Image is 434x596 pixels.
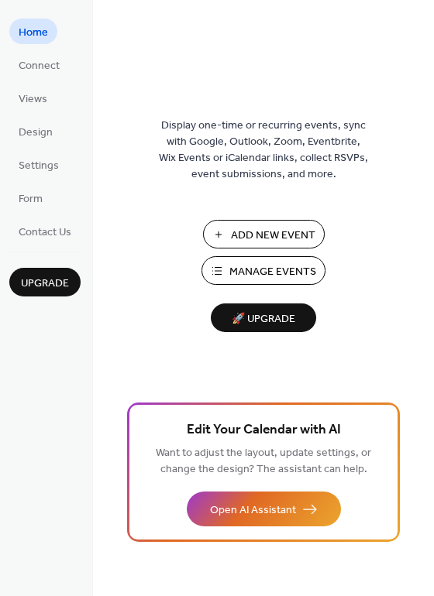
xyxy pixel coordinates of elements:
[9,85,57,111] a: Views
[203,220,325,248] button: Add New Event
[187,420,341,441] span: Edit Your Calendar with AI
[156,443,371,480] span: Want to adjust the layout, update settings, or change the design? The assistant can help.
[220,309,307,330] span: 🚀 Upgrade
[21,276,69,292] span: Upgrade
[210,502,296,519] span: Open AI Assistant
[211,303,316,332] button: 🚀 Upgrade
[19,25,48,41] span: Home
[19,125,53,141] span: Design
[9,152,68,177] a: Settings
[9,19,57,44] a: Home
[201,256,325,285] button: Manage Events
[9,118,62,144] a: Design
[231,228,315,244] span: Add New Event
[19,224,71,241] span: Contact Us
[9,268,81,296] button: Upgrade
[19,158,59,174] span: Settings
[159,118,368,183] span: Display one-time or recurring events, sync with Google, Outlook, Zoom, Eventbrite, Wix Events or ...
[19,191,43,207] span: Form
[229,264,316,280] span: Manage Events
[187,492,341,526] button: Open AI Assistant
[9,218,81,244] a: Contact Us
[9,52,69,77] a: Connect
[9,185,52,211] a: Form
[19,58,60,74] span: Connect
[19,91,47,108] span: Views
